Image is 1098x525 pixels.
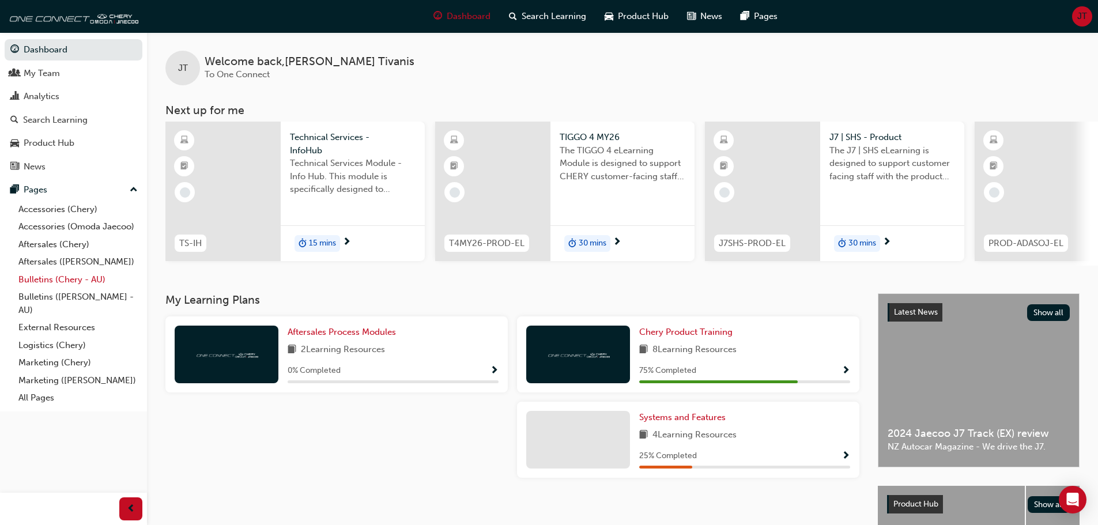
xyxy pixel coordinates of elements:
[988,237,1063,250] span: PROD-ADASOJ-EL
[639,364,696,377] span: 75 % Completed
[842,449,850,463] button: Show Progress
[720,159,728,174] span: booktick-icon
[490,364,499,378] button: Show Progress
[5,37,142,179] button: DashboardMy TeamAnalyticsSearch LearningProduct HubNews
[1072,6,1092,27] button: JT
[838,236,846,251] span: duration-icon
[450,187,460,198] span: learningRecordVerb_NONE-icon
[705,122,964,261] a: J7SHS-PROD-ELJ7 | SHS - ProductThe J7 | SHS eLearning is designed to support customer facing staf...
[639,411,730,424] a: Systems and Features
[741,9,749,24] span: pages-icon
[700,10,722,23] span: News
[24,160,46,173] div: News
[10,92,19,102] span: chart-icon
[894,307,938,317] span: Latest News
[205,69,270,80] span: To One Connect
[24,90,59,103] div: Analytics
[5,63,142,84] a: My Team
[14,354,142,372] a: Marketing (Chery)
[10,45,19,55] span: guage-icon
[178,62,188,75] span: JT
[754,10,778,23] span: Pages
[309,237,336,250] span: 15 mins
[180,187,190,198] span: learningRecordVerb_NONE-icon
[618,10,669,23] span: Product Hub
[5,109,142,131] a: Search Learning
[288,343,296,357] span: book-icon
[1059,486,1086,513] div: Open Intercom Messenger
[290,157,416,196] span: Technical Services Module - Info Hub. This module is specifically designed to address the require...
[165,122,425,261] a: TS-IHTechnical Services - InfoHubTechnical Services Module - Info Hub. This module is specificall...
[719,237,786,250] span: J7SHS-PROD-EL
[887,495,1070,513] a: Product HubShow all
[579,237,606,250] span: 30 mins
[447,10,490,23] span: Dashboard
[5,179,142,201] button: Pages
[829,131,955,144] span: J7 | SHS - Product
[639,412,726,422] span: Systems and Features
[433,9,442,24] span: guage-icon
[639,450,697,463] span: 25 % Completed
[10,138,19,149] span: car-icon
[613,237,621,248] span: next-icon
[842,451,850,462] span: Show Progress
[639,343,648,357] span: book-icon
[10,185,19,195] span: pages-icon
[888,427,1070,440] span: 2024 Jaecoo J7 Track (EX) review
[546,349,610,360] img: oneconnect
[180,133,188,148] span: learningResourceType_ELEARNING-icon
[639,326,737,339] a: Chery Product Training
[14,253,142,271] a: Aftersales ([PERSON_NAME])
[14,288,142,319] a: Bulletins ([PERSON_NAME] - AU)
[5,156,142,177] a: News
[842,366,850,376] span: Show Progress
[205,55,414,69] span: Welcome back , [PERSON_NAME] Tivanis
[24,67,60,80] div: My Team
[14,389,142,407] a: All Pages
[509,9,517,24] span: search-icon
[560,144,685,183] span: The TIGGO 4 eLearning Module is designed to support CHERY customer-facing staff with the product ...
[878,293,1080,467] a: Latest NewsShow all2024 Jaecoo J7 Track (EX) reviewNZ Autocar Magazine - We drive the J7.
[842,364,850,378] button: Show Progress
[687,9,696,24] span: news-icon
[342,237,351,248] span: next-icon
[5,39,142,61] a: Dashboard
[719,187,730,198] span: learningRecordVerb_NONE-icon
[888,440,1070,454] span: NZ Autocar Magazine - We drive the J7.
[1027,304,1070,321] button: Show all
[435,122,695,261] a: T4MY26-PROD-ELTIGGO 4 MY26The TIGGO 4 eLearning Module is designed to support CHERY customer-faci...
[639,327,733,337] span: Chery Product Training
[130,183,138,198] span: up-icon
[605,9,613,24] span: car-icon
[990,159,998,174] span: booktick-icon
[23,114,88,127] div: Search Learning
[652,428,737,443] span: 4 Learning Resources
[490,366,499,376] span: Show Progress
[288,364,341,377] span: 0 % Completed
[989,187,999,198] span: learningRecordVerb_NONE-icon
[180,159,188,174] span: booktick-icon
[639,428,648,443] span: book-icon
[6,5,138,28] img: oneconnect
[568,236,576,251] span: duration-icon
[288,327,396,337] span: Aftersales Process Modules
[165,293,859,307] h3: My Learning Plans
[449,237,525,250] span: T4MY26-PROD-EL
[14,218,142,236] a: Accessories (Omoda Jaecoo)
[990,133,998,148] span: learningResourceType_ELEARNING-icon
[14,236,142,254] a: Aftersales (Chery)
[24,137,74,150] div: Product Hub
[1077,10,1087,23] span: JT
[10,115,18,126] span: search-icon
[678,5,731,28] a: news-iconNews
[829,144,955,183] span: The J7 | SHS eLearning is designed to support customer facing staff with the product and sales in...
[179,237,202,250] span: TS-IH
[288,326,401,339] a: Aftersales Process Modules
[14,319,142,337] a: External Resources
[450,133,458,148] span: learningResourceType_ELEARNING-icon
[299,236,307,251] span: duration-icon
[301,343,385,357] span: 2 Learning Resources
[195,349,258,360] img: oneconnect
